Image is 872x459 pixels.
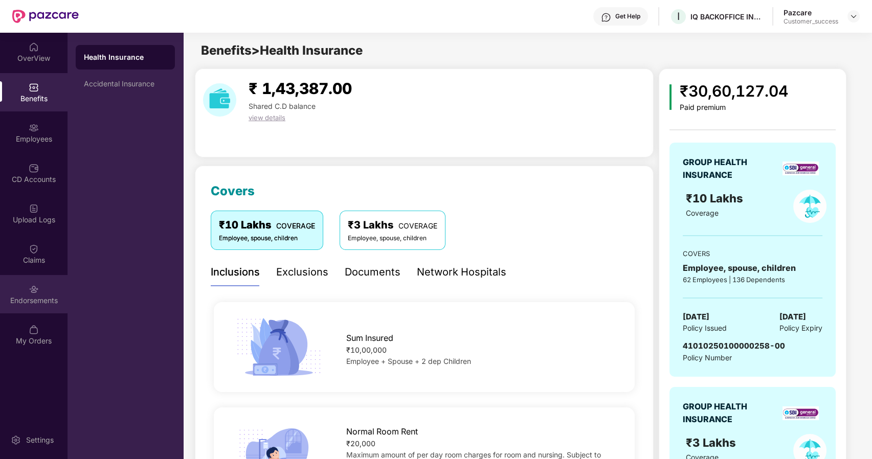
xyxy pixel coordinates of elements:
img: icon [233,315,325,379]
div: COVERS [683,248,822,259]
div: Accidental Insurance [84,80,167,88]
div: Pazcare [784,8,838,17]
span: Policy Number [683,353,732,362]
span: 41010250100000258-00 [683,341,785,351]
div: ₹30,60,127.04 [680,79,788,103]
div: Get Help [615,12,640,20]
div: ₹20,000 [346,438,616,449]
div: Customer_success [784,17,838,26]
img: insurerLogo [782,406,819,420]
div: GROUP HEALTH INSURANCE [683,400,772,426]
div: Employee, spouse, children [683,262,822,274]
span: Benefits > Health Insurance [201,43,363,58]
span: Shared C.D balance [249,102,316,110]
div: 62 Employees | 136 Dependents [683,274,822,285]
div: Health Insurance [84,52,167,62]
span: COVERAGE [398,221,437,230]
span: Policy Issued [683,323,727,334]
div: ₹3 Lakhs [348,217,437,233]
img: svg+xml;base64,PHN2ZyBpZD0iSGVscC0zMngzMiIgeG1sbnM9Imh0dHA6Ly93d3cudzMub3JnLzIwMDAvc3ZnIiB3aWR0aD... [601,12,611,22]
img: svg+xml;base64,PHN2ZyBpZD0iQmVuZWZpdHMiIHhtbG5zPSJodHRwOi8vd3d3LnczLm9yZy8yMDAwL3N2ZyIgd2lkdGg9Ij... [29,82,39,93]
img: New Pazcare Logo [12,10,79,23]
span: ₹ 1,43,387.00 [249,79,352,98]
img: svg+xml;base64,PHN2ZyBpZD0iSG9tZSIgeG1sbnM9Imh0dHA6Ly93d3cudzMub3JnLzIwMDAvc3ZnIiB3aWR0aD0iMjAiIG... [29,42,39,52]
span: Coverage [686,209,719,217]
img: svg+xml;base64,PHN2ZyBpZD0iTXlfT3JkZXJzIiBkYXRhLW5hbWU9Ik15IE9yZGVycyIgeG1sbnM9Imh0dHA6Ly93d3cudz... [29,325,39,335]
div: Employee, spouse, children [348,234,437,243]
span: Covers [211,183,255,198]
div: Exclusions [276,264,328,280]
span: view details [249,113,285,122]
div: ₹10 Lakhs [219,217,315,233]
img: svg+xml;base64,PHN2ZyBpZD0iVXBsb2FkX0xvZ3MiIGRhdGEtbmFtZT0iVXBsb2FkIExvZ3MiIHhtbG5zPSJodHRwOi8vd3... [29,203,39,214]
div: Employee, spouse, children [219,234,315,243]
span: Normal Room Rent [346,425,418,438]
img: svg+xml;base64,PHN2ZyBpZD0iQ2xhaW0iIHhtbG5zPSJodHRwOi8vd3d3LnczLm9yZy8yMDAwL3N2ZyIgd2lkdGg9IjIwIi... [29,244,39,254]
img: icon [669,84,672,110]
img: download [203,83,236,117]
div: IQ BACKOFFICE INDIA PRIVATE LIMITED [690,12,762,21]
div: Paid premium [680,103,788,112]
img: svg+xml;base64,PHN2ZyBpZD0iRW5kb3JzZW1lbnRzIiB4bWxucz0iaHR0cDovL3d3dy53My5vcmcvMjAwMC9zdmciIHdpZH... [29,284,39,294]
div: Inclusions [211,264,260,280]
span: ₹3 Lakhs [686,436,739,449]
span: I [677,10,680,22]
span: [DATE] [779,311,806,323]
span: COVERAGE [276,221,315,230]
img: policyIcon [793,190,826,223]
img: svg+xml;base64,PHN2ZyBpZD0iRW1wbG95ZWVzIiB4bWxucz0iaHR0cDovL3d3dy53My5vcmcvMjAwMC9zdmciIHdpZHRoPS... [29,123,39,133]
span: [DATE] [683,311,709,323]
img: svg+xml;base64,PHN2ZyBpZD0iQ0RfQWNjb3VudHMiIGRhdGEtbmFtZT0iQ0QgQWNjb3VudHMiIHhtbG5zPSJodHRwOi8vd3... [29,163,39,173]
div: Network Hospitals [417,264,506,280]
span: Sum Insured [346,332,393,345]
div: GROUP HEALTH INSURANCE [683,156,772,181]
img: svg+xml;base64,PHN2ZyBpZD0iU2V0dGluZy0yMHgyMCIgeG1sbnM9Imh0dHA6Ly93d3cudzMub3JnLzIwMDAvc3ZnIiB3aW... [11,435,21,445]
img: insurerLogo [782,162,819,175]
span: Policy Expiry [779,323,822,334]
span: Employee + Spouse + 2 dep Children [346,357,471,365]
div: Documents [345,264,400,280]
div: Settings [23,435,57,445]
div: ₹10,00,000 [346,345,616,356]
span: ₹10 Lakhs [686,192,746,205]
img: svg+xml;base64,PHN2ZyBpZD0iRHJvcGRvd24tMzJ4MzIiIHhtbG5zPSJodHRwOi8vd3d3LnczLm9yZy8yMDAwL3N2ZyIgd2... [849,12,858,20]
